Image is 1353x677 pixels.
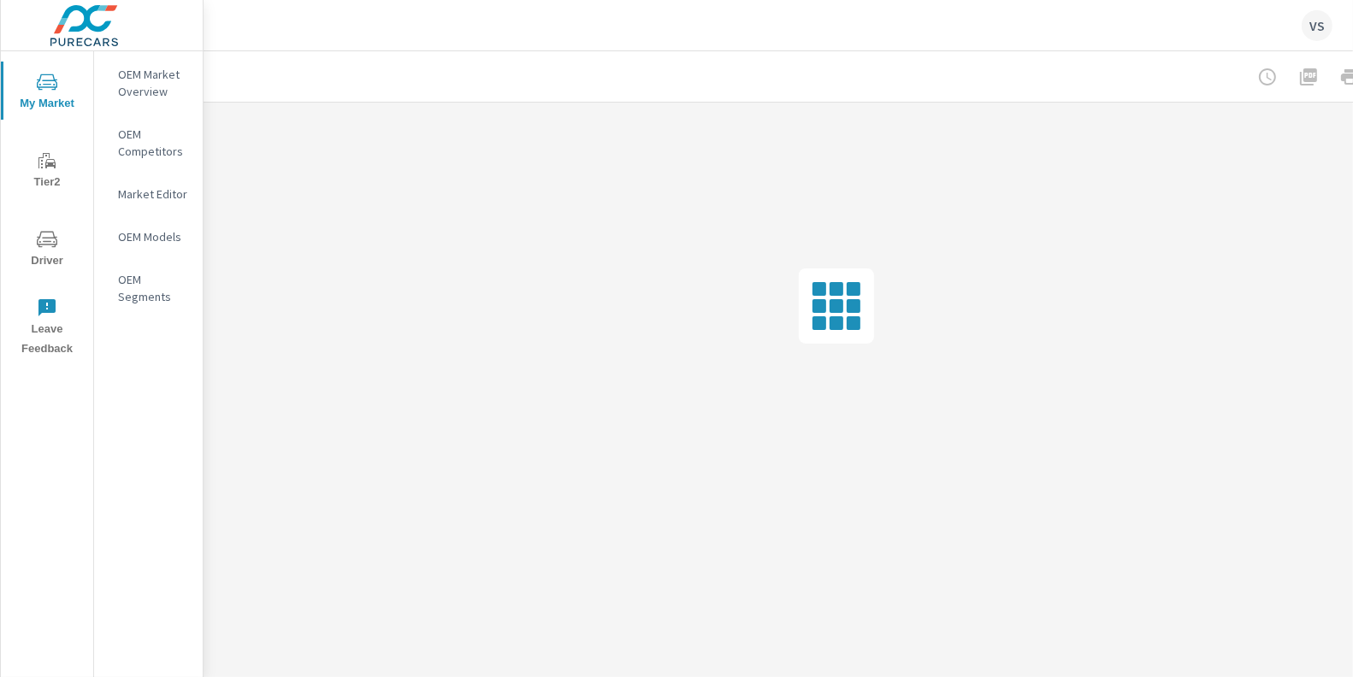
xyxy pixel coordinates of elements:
p: OEM Market Overview [118,66,189,100]
span: My Market [6,72,88,114]
div: OEM Models [94,224,203,250]
div: nav menu [1,51,93,366]
p: Market Editor [118,185,189,203]
p: OEM Competitors [118,126,189,160]
div: VS [1302,10,1332,41]
span: Driver [6,229,88,271]
div: OEM Segments [94,267,203,309]
div: Market Editor [94,181,203,207]
span: Leave Feedback [6,297,88,359]
p: OEM Segments [118,271,189,305]
p: OEM Models [118,228,189,245]
div: OEM Market Overview [94,62,203,104]
span: Tier2 [6,150,88,192]
div: OEM Competitors [94,121,203,164]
